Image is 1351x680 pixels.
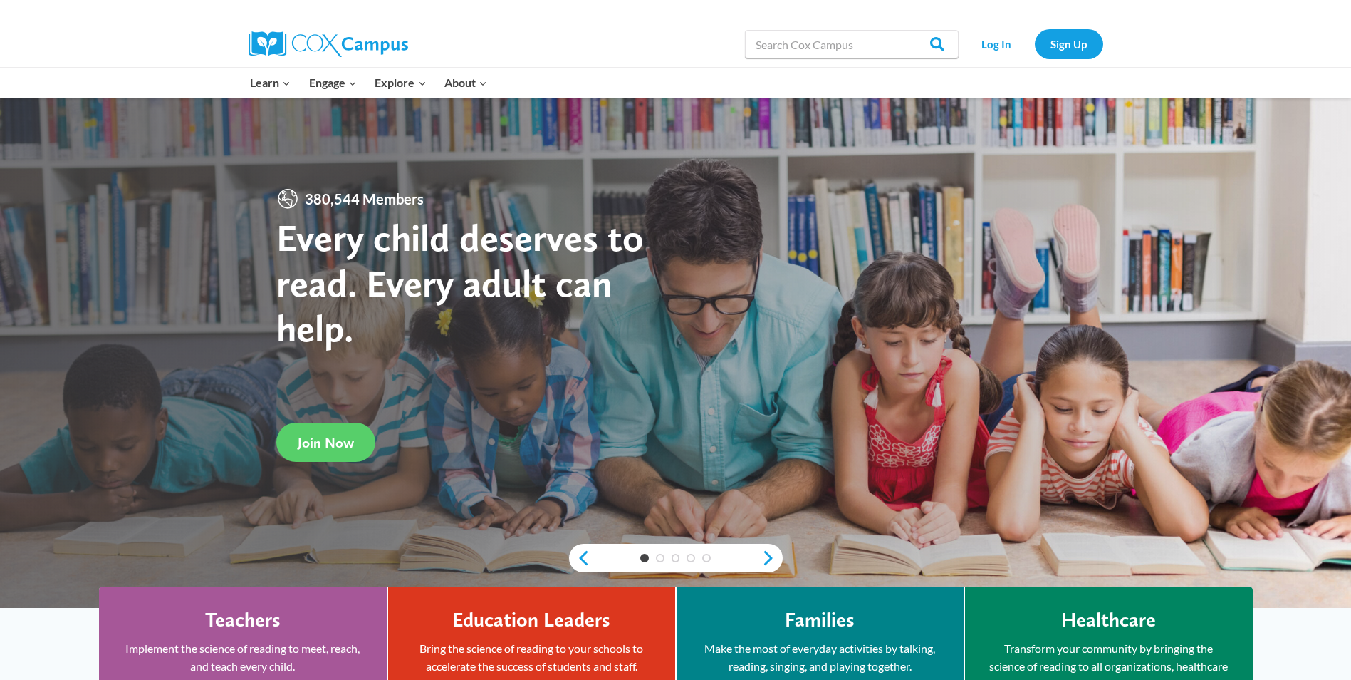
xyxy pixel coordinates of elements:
[120,639,365,676] p: Implement the science of reading to meet, reach, and teach every child.
[444,73,487,92] span: About
[249,31,408,57] img: Cox Campus
[698,639,942,676] p: Make the most of everyday activities by talking, reading, singing, and playing together.
[569,544,783,572] div: content slider buttons
[298,434,354,451] span: Join Now
[761,550,783,567] a: next
[205,608,281,632] h4: Teachers
[1035,29,1103,58] a: Sign Up
[1061,608,1156,632] h4: Healthcare
[966,29,1103,58] nav: Secondary Navigation
[656,554,664,562] a: 2
[672,554,680,562] a: 3
[785,608,855,632] h4: Families
[309,73,357,92] span: Engage
[276,423,375,462] a: Join Now
[276,215,644,351] strong: Every child deserves to read. Every adult can help.
[640,554,649,562] a: 1
[241,68,496,98] nav: Primary Navigation
[687,554,695,562] a: 4
[702,554,711,562] a: 5
[410,639,654,676] p: Bring the science of reading to your schools to accelerate the success of students and staff.
[745,30,959,58] input: Search Cox Campus
[966,29,1028,58] a: Log In
[299,187,429,210] span: 380,544 Members
[250,73,291,92] span: Learn
[452,608,610,632] h4: Education Leaders
[375,73,426,92] span: Explore
[569,550,590,567] a: previous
